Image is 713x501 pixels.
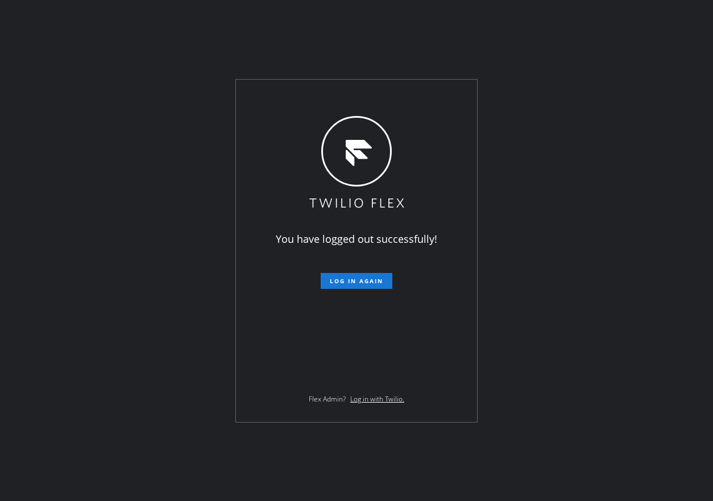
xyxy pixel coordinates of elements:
span: You have logged out successfully! [276,232,437,246]
a: Log in with Twilio. [350,394,404,404]
button: Log in again [321,273,392,289]
span: Log in again [330,277,383,285]
span: Flex Admin? [309,394,346,404]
